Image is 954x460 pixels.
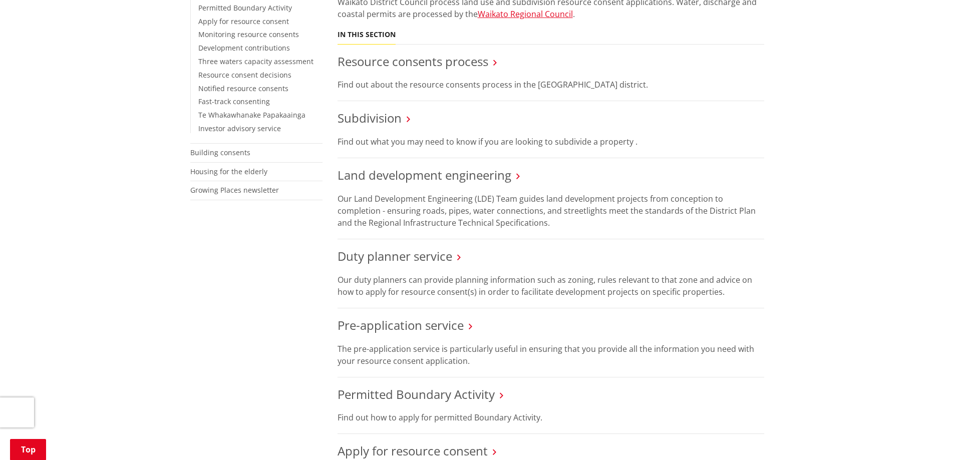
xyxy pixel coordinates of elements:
p: Our Land Development Engineering (LDE) Team guides land development projects from conception to c... [338,193,764,229]
a: Notified resource consents [198,84,288,93]
a: Fast-track consenting [198,97,270,106]
a: Te Whakawhanake Papakaainga [198,110,305,120]
a: Land development engineering [338,167,511,183]
a: Subdivision [338,110,402,126]
a: Three waters capacity assessment [198,57,313,66]
a: Monitoring resource consents [198,30,299,39]
a: Duty planner service [338,248,452,264]
a: Top [10,439,46,460]
a: Permitted Boundary Activity [338,386,495,402]
p: The pre-application service is particularly useful in ensuring that you provide all the informati... [338,343,764,367]
a: Growing Places newsletter [190,185,279,195]
a: Building consents [190,148,250,157]
a: Resource consent decisions [198,70,291,80]
p: Find out about the resource consents process in the [GEOGRAPHIC_DATA] district. [338,79,764,91]
a: Development contributions [198,43,290,53]
p: Find out how to apply for permitted Boundary Activity. [338,411,764,423]
iframe: Messenger Launcher [908,418,944,454]
p: Find out what you may need to know if you are looking to subdivide a property . [338,136,764,148]
a: Permitted Boundary Activity [198,3,292,13]
p: Our duty planners can provide planning information such as zoning, rules relevant to that zone an... [338,274,764,298]
a: Housing for the elderly [190,167,267,176]
a: Pre-application service [338,317,464,333]
a: Investor advisory service [198,124,281,133]
a: Waikato Regional Council [478,9,573,20]
a: Resource consents process [338,53,488,70]
a: Apply for resource consent [198,17,289,26]
h5: In this section [338,31,396,39]
a: Apply for resource consent [338,442,488,459]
